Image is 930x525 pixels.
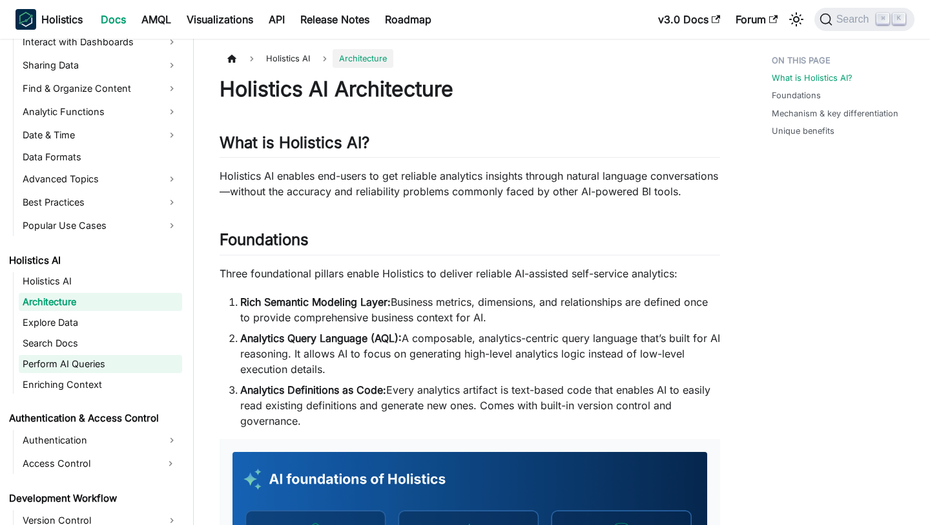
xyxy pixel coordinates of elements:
a: Roadmap [377,9,439,30]
kbd: K [893,13,905,25]
a: Enriching Context [19,376,182,394]
li: A composable, analytics-centric query language that’s built for AI reasoning. It allows AI to foc... [240,330,720,377]
strong: Analytics Query Language (AQL): [240,332,402,345]
a: Analytic Functions [19,102,182,122]
a: Holistics AI [5,252,182,270]
kbd: ⌘ [876,13,889,25]
a: Authentication [19,430,182,451]
a: Release Notes [293,9,377,30]
img: Holistics [15,9,36,30]
a: Date & Time [19,125,182,145]
button: Expand sidebar category 'Access Control' [159,453,182,474]
a: Find & Organize Content [19,78,182,99]
a: Explore Data [19,314,182,332]
a: Data Formats [19,148,182,166]
a: Docs [93,9,134,30]
span: Architecture [333,49,393,68]
a: What is Holistics AI? [772,72,852,84]
a: Foundations [772,89,821,102]
li: Every analytics artifact is text-based code that enables AI to easily read existing definitions a... [240,382,720,429]
button: Switch between dark and light mode (currently light mode) [786,9,807,30]
a: Search Docs [19,334,182,352]
strong: Rich Semantic Modeling Layer: [240,295,391,308]
b: Holistics [41,12,83,27]
a: v3.0 Docs [650,9,728,30]
a: Authentication & Access Control [5,409,182,427]
span: Search [832,14,877,25]
nav: Breadcrumbs [220,49,720,68]
a: Perform AI Queries [19,355,182,373]
a: Best Practices [19,192,182,213]
a: Holistics AI [19,272,182,290]
p: Three foundational pillars enable Holistics to deliver reliable AI-assisted self-service analytics: [220,266,720,281]
a: Advanced Topics [19,169,182,189]
p: Holistics AI enables end-users to get reliable analytics insights through natural language conver... [220,168,720,199]
h2: Foundations [220,230,720,255]
a: Visualizations [179,9,261,30]
strong: Analytics Definitions as Code: [240,383,386,396]
li: Business metrics, dimensions, and relationships are defined once to provide comprehensive busines... [240,294,720,325]
a: API [261,9,293,30]
a: Interact with Dashboards [19,32,182,52]
a: Home page [220,49,244,68]
span: Holistics AI [260,49,316,68]
a: AMQL [134,9,179,30]
a: Development Workflow [5,489,182,508]
a: Popular Use Cases [19,215,182,236]
a: Forum [728,9,785,30]
a: Mechanism & key differentiation [772,107,898,120]
h1: Holistics AI Architecture [220,76,720,102]
a: Unique benefits [772,125,834,137]
a: HolisticsHolistics [15,9,83,30]
h2: What is Holistics AI? [220,133,720,158]
a: Access Control [19,453,159,474]
a: Sharing Data [19,55,182,76]
a: Architecture [19,293,182,311]
button: Search (Command+K) [814,8,914,31]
